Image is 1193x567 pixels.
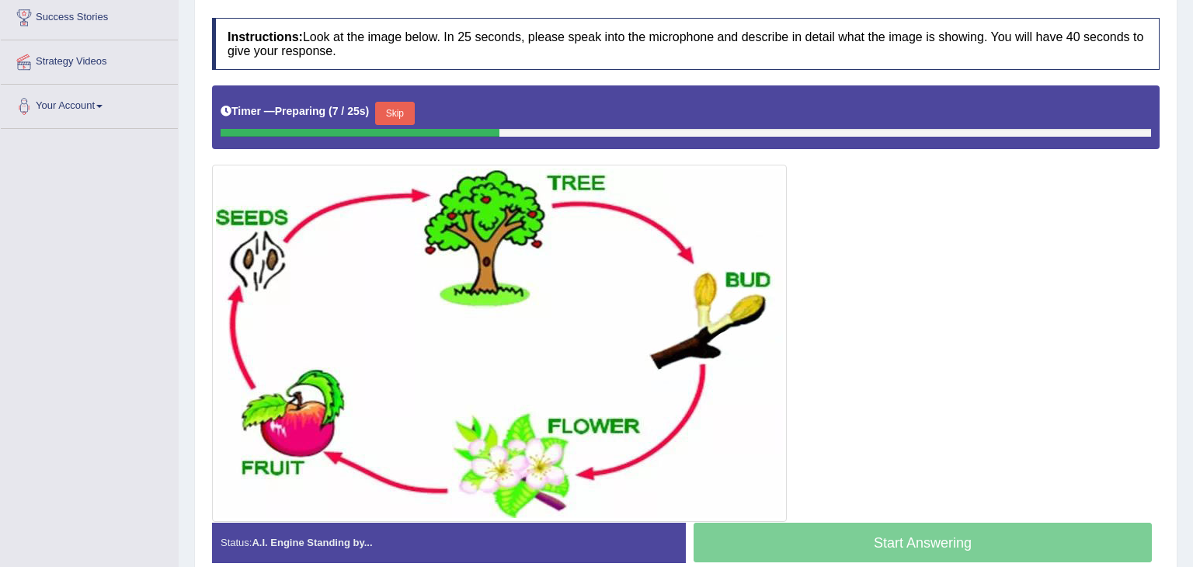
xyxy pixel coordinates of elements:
a: Strategy Videos [1,40,178,79]
h5: Timer — [221,106,369,117]
b: ( [329,105,332,117]
b: 7 / 25s [332,105,366,117]
b: Instructions: [228,30,303,43]
button: Skip [375,102,414,125]
b: Preparing [275,105,325,117]
b: ) [366,105,370,117]
a: Your Account [1,85,178,123]
h4: Look at the image below. In 25 seconds, please speak into the microphone and describe in detail w... [212,18,1160,70]
strong: A.I. Engine Standing by... [252,537,372,548]
div: Status: [212,523,686,562]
